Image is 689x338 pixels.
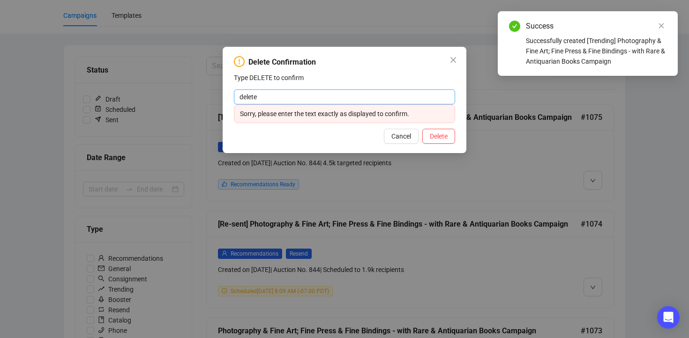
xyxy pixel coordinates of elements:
span: close [449,56,457,64]
a: Close [656,21,667,31]
span: Cancel [391,131,411,141]
span: exclamation-circle [234,56,245,67]
div: Successfully created [Trending] Photography & Fine Art; Fine Press & Fine Bindings - with Rare & ... [526,36,667,66]
button: Delete [422,129,455,144]
button: Cancel [384,129,419,144]
p: Type DELETE to confirm [234,73,455,83]
div: Success [526,21,667,32]
input: DELETE [234,89,455,104]
div: Delete Confirmation [248,57,316,68]
span: Delete [430,131,448,141]
div: Open Intercom Messenger [657,306,680,329]
span: check-circle [509,21,520,32]
div: Sorry, please enter the text exactly as displayed to confirm. [240,109,449,119]
button: Close [446,52,461,67]
span: close [658,22,665,29]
